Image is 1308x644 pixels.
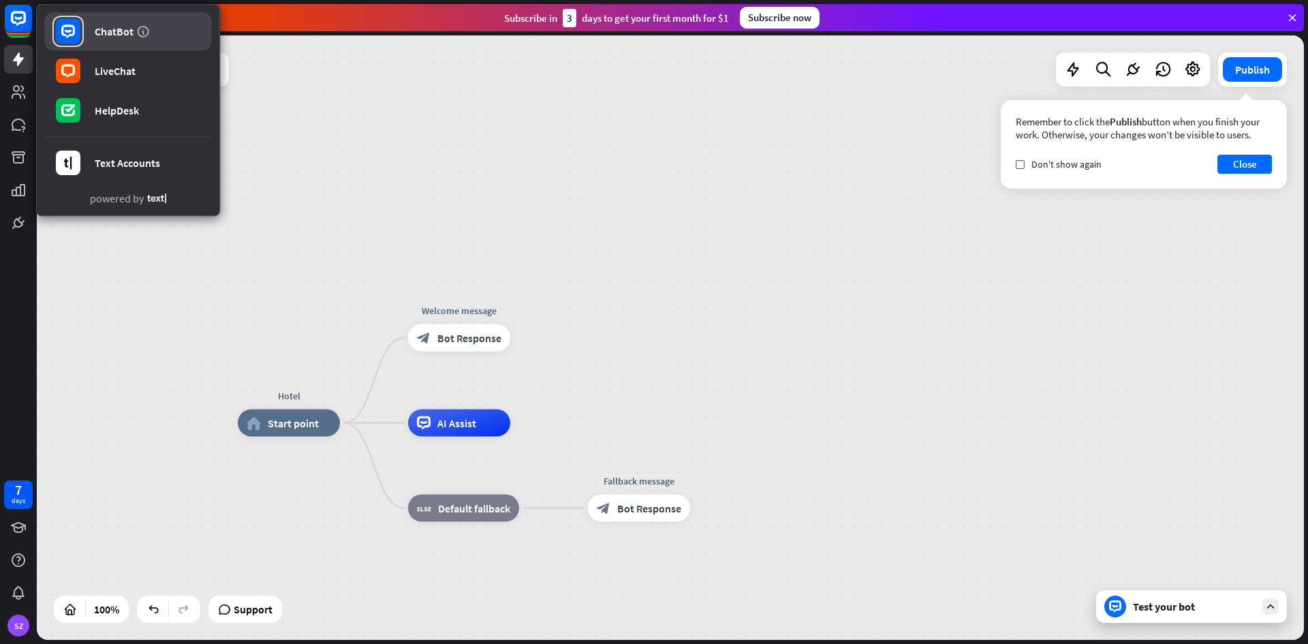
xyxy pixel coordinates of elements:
div: Test your bot [1133,600,1256,613]
div: 100% [90,598,123,620]
span: AI Assist [437,416,476,430]
div: days [12,496,25,506]
span: Start point [268,416,319,430]
div: Hotel [228,389,350,403]
div: 3 [563,9,576,27]
i: block_bot_response [597,502,610,515]
div: 7 [15,484,22,496]
div: Subscribe now [740,7,820,29]
div: SZ [7,615,29,637]
div: Subscribe in days to get your first month for $1 [504,9,729,27]
span: Publish [1110,115,1142,128]
span: Don't show again [1031,158,1102,170]
span: Support [234,598,272,620]
div: Fallback message [578,474,700,488]
button: Close [1217,155,1272,174]
div: Remember to click the button when you finish your work. Otherwise, your changes won’t be visible ... [1016,115,1272,141]
i: home_2 [247,416,261,430]
button: Open LiveChat chat widget [11,5,52,46]
i: block_fallback [417,502,431,515]
a: 7 days [4,480,33,509]
span: Default fallback [438,502,510,515]
button: Publish [1223,57,1282,82]
span: Bot Response [617,502,681,515]
i: block_bot_response [417,331,431,345]
div: Welcome message [398,304,520,318]
span: Bot Response [437,331,501,345]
